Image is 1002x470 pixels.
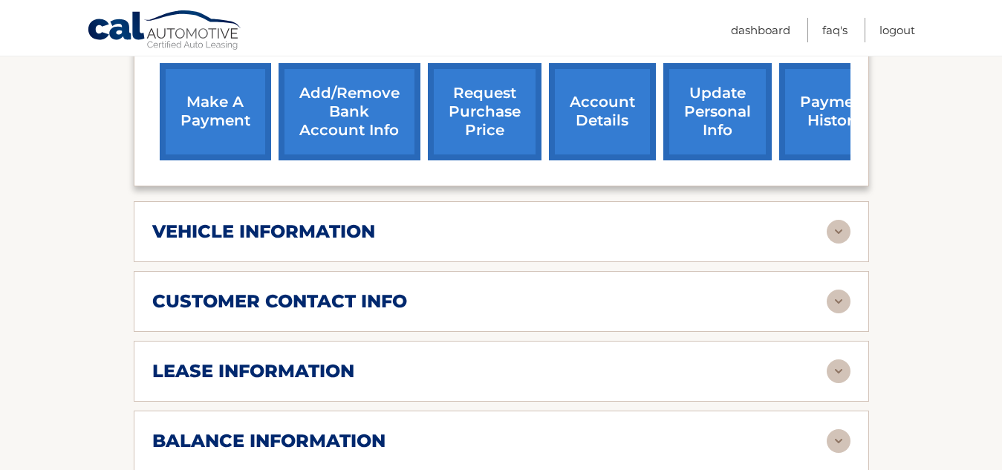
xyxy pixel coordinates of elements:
[731,18,790,42] a: Dashboard
[822,18,848,42] a: FAQ's
[152,430,385,452] h2: balance information
[87,10,243,53] a: Cal Automotive
[152,221,375,243] h2: vehicle information
[779,63,891,160] a: payment history
[879,18,915,42] a: Logout
[549,63,656,160] a: account details
[428,63,541,160] a: request purchase price
[827,220,850,244] img: accordion-rest.svg
[160,63,271,160] a: make a payment
[279,63,420,160] a: Add/Remove bank account info
[152,360,354,382] h2: lease information
[152,290,407,313] h2: customer contact info
[827,290,850,313] img: accordion-rest.svg
[663,63,772,160] a: update personal info
[827,429,850,453] img: accordion-rest.svg
[827,359,850,383] img: accordion-rest.svg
